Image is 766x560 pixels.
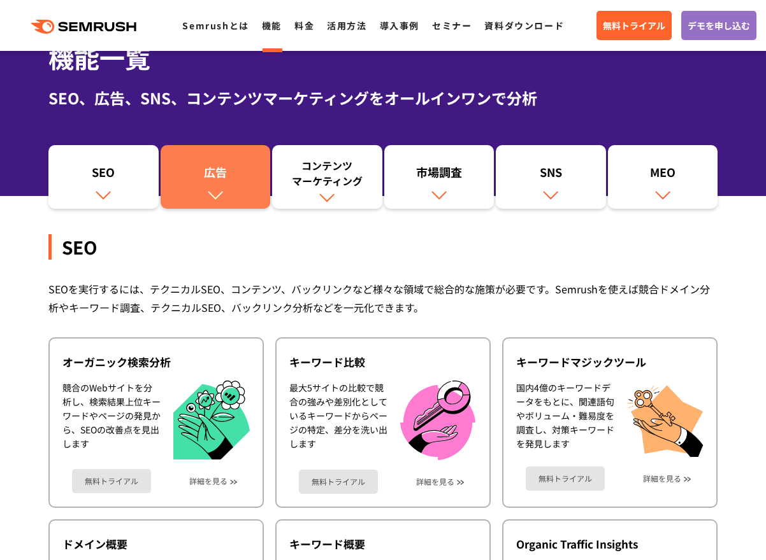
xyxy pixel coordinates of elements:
[502,164,600,186] div: SNS
[681,11,756,40] a: デモを申し込む
[688,18,750,32] span: デモを申し込む
[603,18,665,32] span: 無料トライアル
[62,381,161,460] div: 競合のWebサイトを分析し、検索結果上位キーワードやページの発見から、SEOの改善点を見出します
[272,145,382,209] a: コンテンツマーケティング
[173,381,250,460] img: オーガニック検索分析
[262,19,282,32] a: 機能
[48,87,718,109] div: SEO、広告、SNS、コンテンツマーケティングをオールインワンで分析
[48,234,718,260] div: SEO
[484,19,564,32] a: 資料ダウンロード
[48,280,718,317] div: SEOを実行するには、テクニカルSEO、コンテンツ、バックリンクなど様々な領域で総合的な施策が必要です。Semrushを使えば競合ドメイン分析やキーワード調査、テクニカルSEO、バックリンク分析...
[496,145,606,209] a: SNS
[189,477,228,486] a: 詳細を見る
[62,536,250,552] div: ドメイン概要
[289,381,387,460] div: 最大5サイトの比較で競合の強みや差別化としているキーワードからページの特定、差分を洗い出します
[48,39,718,76] h1: 機能一覧
[400,381,475,460] img: キーワード比較
[416,477,454,486] a: 詳細を見る
[596,11,672,40] a: 無料トライアル
[278,158,376,188] div: コンテンツ マーケティング
[294,19,314,32] a: 料金
[608,145,718,209] a: MEO
[72,469,151,493] a: 無料トライアル
[614,164,712,186] div: MEO
[289,536,477,552] div: キーワード概要
[167,164,264,186] div: 広告
[182,19,249,32] a: Semrushとは
[327,19,366,32] a: 活用方法
[289,354,477,370] div: キーワード比較
[516,381,614,457] div: 国内4億のキーワードデータをもとに、関連語句やボリューム・難易度を調査し、対策キーワードを発見します
[384,145,495,209] a: 市場調査
[526,466,605,491] a: 無料トライアル
[516,354,704,370] div: キーワードマジックツール
[391,164,488,186] div: 市場調査
[55,164,152,186] div: SEO
[48,145,159,209] a: SEO
[627,381,704,457] img: キーワードマジックツール
[643,474,681,483] a: 詳細を見る
[380,19,419,32] a: 導入事例
[516,536,704,552] div: Organic Traffic Insights
[432,19,472,32] a: セミナー
[299,470,378,494] a: 無料トライアル
[62,354,250,370] div: オーガニック検索分析
[161,145,271,209] a: 広告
